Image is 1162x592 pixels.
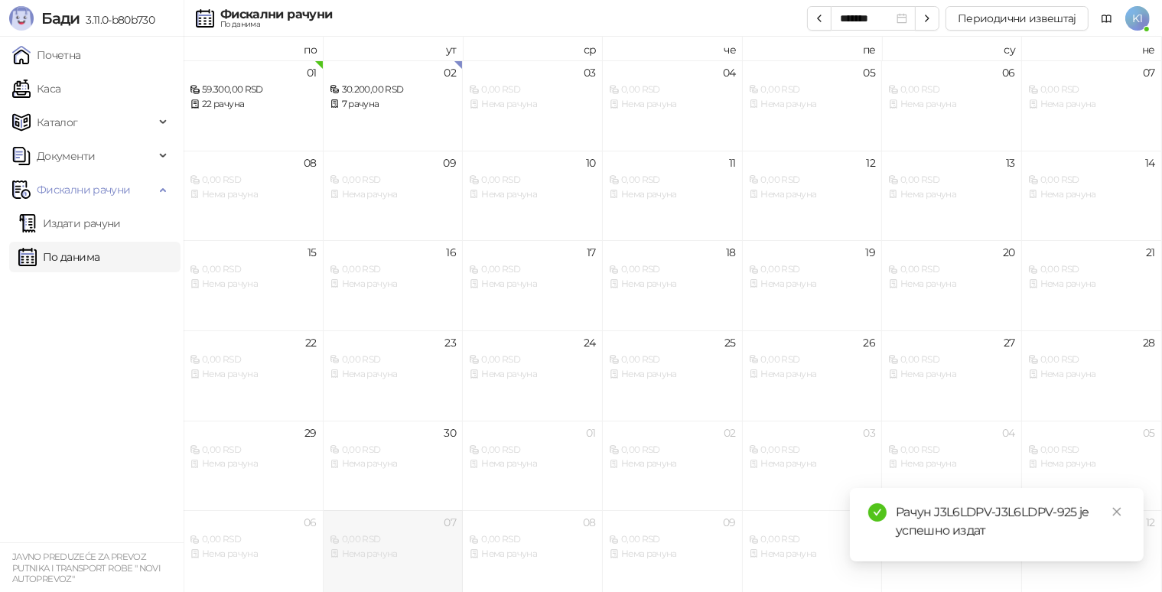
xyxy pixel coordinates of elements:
[444,428,457,438] div: 30
[1125,6,1150,31] span: K1
[1028,262,1155,277] div: 0,00 RSD
[469,367,596,382] div: Нема рачуна
[190,353,317,367] div: 0,00 RSD
[1143,337,1155,348] div: 28
[18,242,99,272] a: По данима
[749,353,876,367] div: 0,00 RSD
[882,60,1022,151] td: 2025-09-06
[749,443,876,457] div: 0,00 RSD
[723,517,736,528] div: 09
[1002,67,1015,78] div: 06
[1146,247,1155,258] div: 21
[888,367,1015,382] div: Нема рачуна
[1112,506,1122,517] span: close
[469,97,596,112] div: Нема рачуна
[882,330,1022,421] td: 2025-09-27
[888,262,1015,277] div: 0,00 RSD
[469,353,596,367] div: 0,00 RSD
[749,173,876,187] div: 0,00 RSD
[888,457,1015,471] div: Нема рачуна
[1028,457,1155,471] div: Нема рачуна
[749,532,876,547] div: 0,00 RSD
[190,443,317,457] div: 0,00 RSD
[324,330,464,421] td: 2025-09-23
[1028,353,1155,367] div: 0,00 RSD
[587,247,596,258] div: 17
[609,457,736,471] div: Нема рачуна
[324,421,464,511] td: 2025-09-30
[444,158,457,168] div: 09
[190,457,317,471] div: Нема рачуна
[220,8,332,21] div: Фискални рачуни
[469,532,596,547] div: 0,00 RSD
[469,457,596,471] div: Нема рачуна
[609,277,736,291] div: Нема рачуна
[1145,158,1155,168] div: 14
[463,37,603,60] th: ср
[609,187,736,202] div: Нема рачуна
[1006,158,1015,168] div: 13
[12,40,81,70] a: Почетна
[1143,428,1155,438] div: 05
[330,277,457,291] div: Нема рачуна
[882,37,1022,60] th: су
[896,503,1125,540] div: Рачун J3L6LDPV-J3L6LDPV-925 је успешно издат
[584,337,596,348] div: 24
[603,37,743,60] th: че
[190,547,317,561] div: Нема рачуна
[946,6,1089,31] button: Периодични извештај
[749,83,876,97] div: 0,00 RSD
[726,247,736,258] div: 18
[723,67,736,78] div: 04
[444,67,457,78] div: 02
[469,187,596,202] div: Нема рачуна
[1022,240,1162,330] td: 2025-09-21
[9,6,34,31] img: Logo
[1022,60,1162,151] td: 2025-09-07
[743,240,883,330] td: 2025-09-19
[324,240,464,330] td: 2025-09-16
[330,173,457,187] div: 0,00 RSD
[37,141,95,171] span: Документи
[12,73,60,104] a: Каса
[469,443,596,457] div: 0,00 RSD
[609,443,736,457] div: 0,00 RSD
[463,421,603,511] td: 2025-10-01
[304,517,317,528] div: 06
[749,262,876,277] div: 0,00 RSD
[330,83,457,97] div: 30.200,00 RSD
[1146,517,1155,528] div: 12
[603,151,743,241] td: 2025-09-11
[1028,367,1155,382] div: Нема рачуна
[330,262,457,277] div: 0,00 RSD
[724,428,736,438] div: 02
[1143,67,1155,78] div: 07
[469,262,596,277] div: 0,00 RSD
[37,174,130,205] span: Фискални рачуни
[190,367,317,382] div: Нема рачуна
[882,240,1022,330] td: 2025-09-20
[184,330,324,421] td: 2025-09-22
[308,247,317,258] div: 15
[184,60,324,151] td: 2025-09-01
[724,337,736,348] div: 25
[12,551,161,584] small: JAVNO PREDUZEĆE ZA PREVOZ PUTNIKA I TRANSPORT ROBE " NOVI AUTOPREVOZ"
[463,151,603,241] td: 2025-09-10
[1022,151,1162,241] td: 2025-09-14
[190,97,317,112] div: 22 рачуна
[469,277,596,291] div: Нема рачуна
[609,353,736,367] div: 0,00 RSD
[609,97,736,112] div: Нема рачуна
[743,151,883,241] td: 2025-09-12
[888,277,1015,291] div: Нема рачуна
[749,187,876,202] div: Нема рачуна
[330,353,457,367] div: 0,00 RSD
[184,37,324,60] th: по
[586,158,596,168] div: 10
[603,330,743,421] td: 2025-09-25
[749,547,876,561] div: Нема рачуна
[463,240,603,330] td: 2025-09-17
[330,97,457,112] div: 7 рачуна
[863,428,875,438] div: 03
[463,60,603,151] td: 2025-09-03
